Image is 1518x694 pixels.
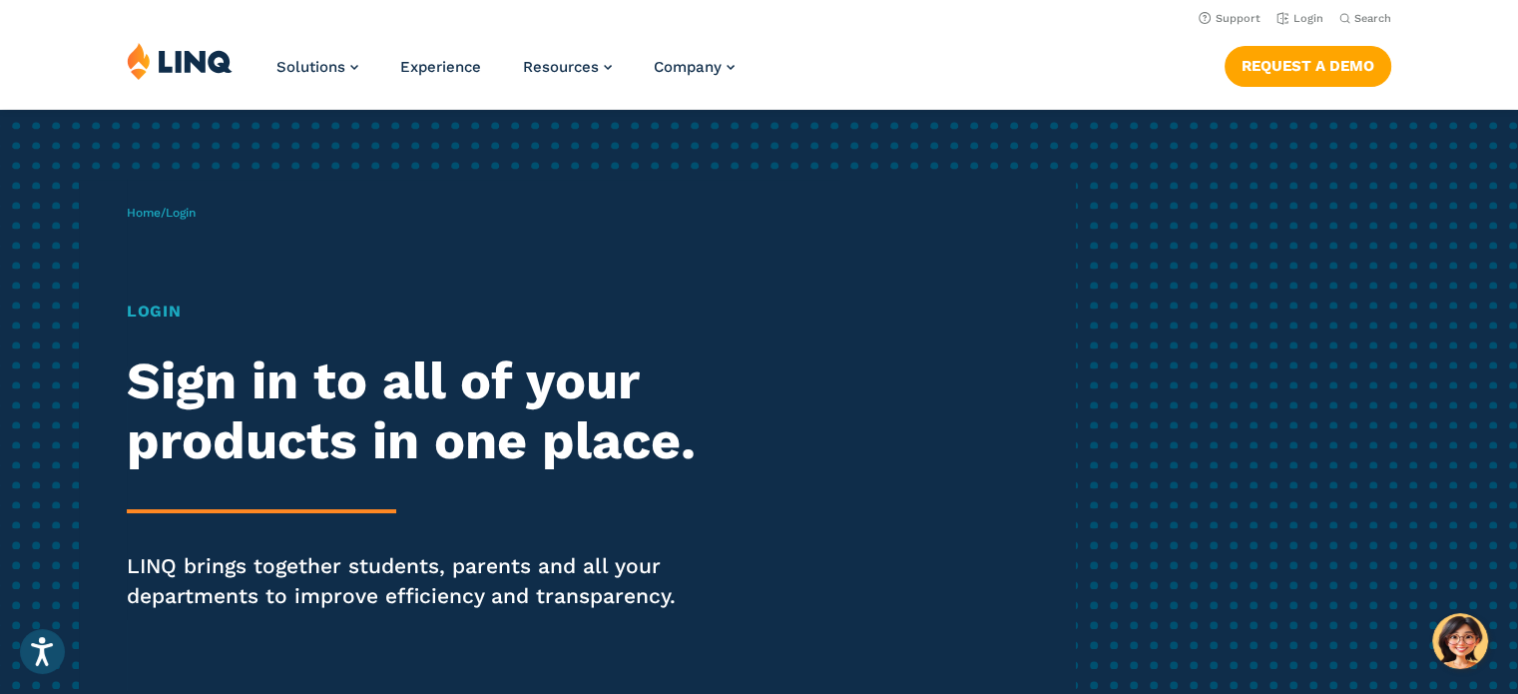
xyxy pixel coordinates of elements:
[127,551,712,611] p: LINQ brings together students, parents and all your departments to improve efficiency and transpa...
[1225,42,1391,86] nav: Button Navigation
[1354,12,1391,25] span: Search
[127,42,233,80] img: LINQ | K‑12 Software
[1339,11,1391,26] button: Open Search Bar
[127,351,712,471] h2: Sign in to all of your products in one place.
[166,206,196,220] span: Login
[276,42,735,108] nav: Primary Navigation
[523,58,599,76] span: Resources
[523,58,612,76] a: Resources
[1432,613,1488,669] button: Hello, have a question? Let’s chat.
[127,300,712,324] h1: Login
[654,58,722,76] span: Company
[276,58,358,76] a: Solutions
[400,58,481,76] a: Experience
[127,206,196,220] span: /
[1276,12,1323,25] a: Login
[654,58,735,76] a: Company
[1199,12,1261,25] a: Support
[276,58,345,76] span: Solutions
[127,206,161,220] a: Home
[1225,46,1391,86] a: Request a Demo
